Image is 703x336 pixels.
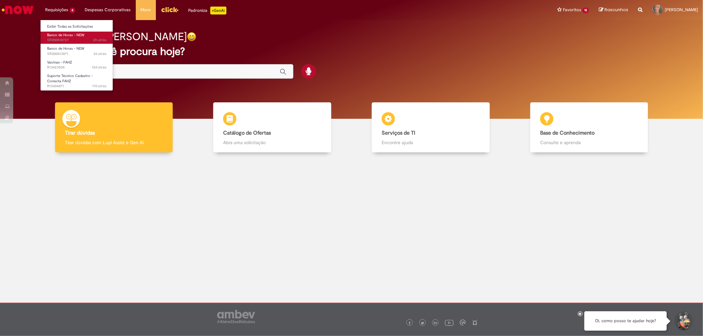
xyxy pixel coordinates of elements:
[65,130,95,136] b: Tirar dúvidas
[599,7,628,13] a: Rascunhos
[193,102,352,153] a: Catálogo de Ofertas Abra uma solicitação
[61,46,642,57] h2: O que você procura hoje?
[421,322,424,325] img: logo_footer_twitter.png
[382,130,415,136] b: Serviços de TI
[65,139,163,146] p: Tirar dúvidas com Lupi Assist e Gen Ai
[161,5,179,14] img: click_logo_yellow_360x200.png
[673,311,693,331] button: Iniciar Conversa de Suporte
[92,65,106,70] time: 18/08/2025 09:14:51
[187,32,196,41] img: happy-face.png
[604,7,628,13] span: Rascunhos
[41,72,113,87] a: Aberto R13404871 : Suporte Técnico Cadastro - Conecta FAHZ
[540,139,638,146] p: Consulte e aprenda
[41,23,113,30] a: Exibir Todas as Solicitações
[1,3,35,16] img: ServiceNow
[85,7,131,13] span: Despesas Corporativas
[141,7,151,13] span: More
[47,33,84,38] span: Banco de Horas - NEW
[352,102,510,153] a: Serviços de TI Encontre ajuda
[382,139,480,146] p: Encontre ajuda
[93,51,106,56] time: 26/08/2025 16:50:32
[584,311,667,331] div: Oi, como posso te ajudar hoje?
[223,139,321,146] p: Abra uma solicitação
[41,45,113,57] a: Aberto SR000513871 : Banco de Horas - NEW
[47,46,84,51] span: Banco de Horas - NEW
[47,51,106,57] span: SR000513871
[45,7,68,13] span: Requisições
[445,318,454,327] img: logo_footer_youtube.png
[582,8,589,13] span: 15
[93,51,106,56] span: 3d atrás
[665,7,698,13] span: [PERSON_NAME]
[61,31,187,42] h2: Bom dia, [PERSON_NAME]
[223,130,271,136] b: Catálogo de Ofertas
[472,320,478,325] img: logo_footer_naosei.png
[93,38,106,42] time: 29/08/2025 08:26:11
[47,60,72,65] span: Vacinas – FAHZ
[93,38,106,42] span: 2h atrás
[460,320,466,325] img: logo_footer_workplace.png
[47,84,106,89] span: R13404871
[70,8,75,13] span: 4
[92,65,106,70] span: 12d atrás
[563,7,581,13] span: Favoritos
[47,65,106,70] span: R13423504
[47,73,93,84] span: Suporte Técnico Cadastro - Conecta FAHZ
[434,321,437,325] img: logo_footer_linkedin.png
[41,32,113,44] a: Aberto SR000518727 : Banco de Horas - NEW
[92,84,106,89] time: 12/08/2025 16:09:44
[40,20,113,91] ul: Requisições
[41,59,113,71] a: Aberto R13423504 : Vacinas – FAHZ
[92,84,106,89] span: 17d atrás
[189,7,226,14] div: Padroniza
[408,322,411,325] img: logo_footer_facebook.png
[540,130,595,136] b: Base de Conhecimento
[510,102,668,153] a: Base de Conhecimento Consulte e aprenda
[47,38,106,43] span: SR000518727
[217,310,255,323] img: logo_footer_ambev_rotulo_gray.png
[210,7,226,14] p: +GenAi
[35,102,193,153] a: Tirar dúvidas Tirar dúvidas com Lupi Assist e Gen Ai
